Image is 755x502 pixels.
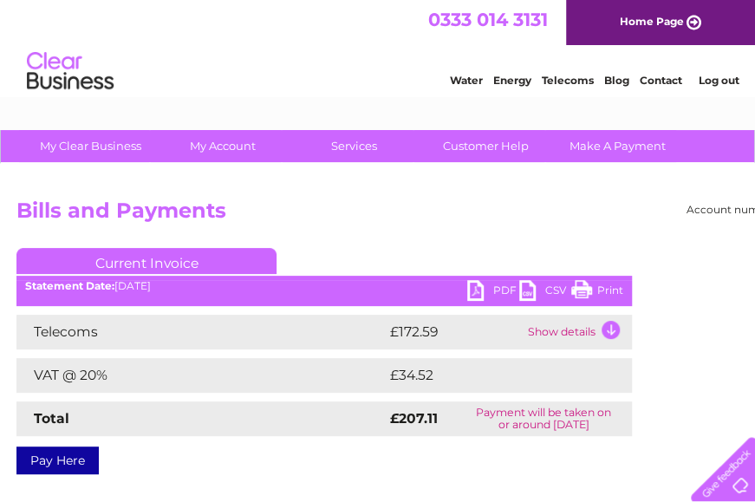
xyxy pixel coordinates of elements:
td: VAT @ 20% [16,358,386,393]
a: PDF [467,280,519,305]
div: [DATE] [16,280,632,292]
a: Telecoms [542,74,594,87]
a: Pay Here [16,447,99,474]
a: Make A Payment [546,130,689,162]
a: My Clear Business [19,130,162,162]
td: Telecoms [16,315,386,349]
a: Print [571,280,623,305]
a: My Account [151,130,294,162]
strong: Total [34,410,69,427]
a: Contact [640,74,682,87]
td: £34.52 [386,358,596,393]
a: Log out [698,74,739,87]
td: Show details [524,315,632,349]
strong: £207.11 [390,410,438,427]
a: Blog [604,74,629,87]
a: Services [283,130,426,162]
a: Energy [493,74,531,87]
img: logo.png [26,45,114,98]
a: Water [450,74,483,87]
b: Statement Date: [25,279,114,292]
td: £172.59 [386,315,524,349]
a: Current Invoice [16,248,277,274]
a: CSV [519,280,571,305]
td: Payment will be taken on or around [DATE] [455,401,632,436]
a: Customer Help [414,130,557,162]
a: 0333 014 3131 [428,9,548,30]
